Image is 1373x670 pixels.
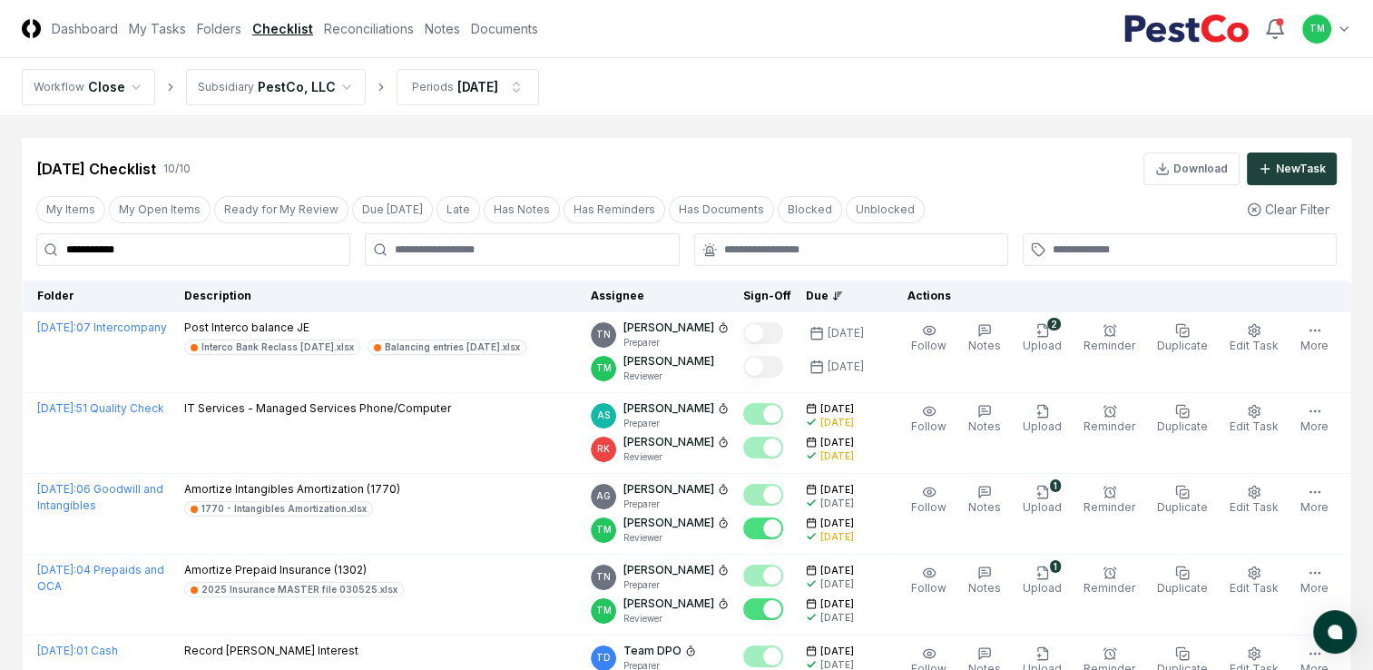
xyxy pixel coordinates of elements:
button: My Items [36,196,105,223]
span: Edit Task [1230,339,1279,352]
button: Upload [1019,400,1065,438]
button: Late [436,196,480,223]
button: More [1297,562,1332,600]
div: New Task [1276,161,1326,177]
p: Reviewer [623,612,729,626]
div: Actions [893,288,1337,304]
button: Duplicate [1153,481,1211,519]
span: Reminder [1084,500,1135,514]
span: [DATE] : [37,563,76,576]
a: [DATE]:06 Goodwill and Intangibles [37,482,163,512]
span: Duplicate [1157,500,1208,514]
div: Balancing entries [DATE].xlsx [385,340,520,354]
span: Follow [911,339,946,352]
span: Upload [1023,500,1062,514]
button: Notes [965,400,1005,438]
img: PestCo logo [1123,15,1250,44]
button: Edit Task [1226,562,1282,600]
p: [PERSON_NAME] [623,353,714,369]
p: Preparer [623,417,729,430]
button: Duplicate [1153,320,1211,358]
button: Notes [965,481,1005,519]
button: More [1297,320,1332,358]
span: [DATE] [820,483,854,497]
div: [DATE] [820,416,854,429]
a: [DATE]:07 Intercompany [37,320,167,334]
button: Follow [907,400,950,438]
button: Mark complete [743,484,783,506]
a: [DATE]:01 Cash [37,644,118,657]
th: Sign-Off [736,281,799,312]
button: Reminder [1080,400,1139,438]
p: Team DPO [623,643,682,659]
p: [PERSON_NAME] [623,434,714,450]
div: 1 [1050,479,1061,492]
div: 2 [1047,318,1061,330]
span: Duplicate [1157,339,1208,352]
button: Mark complete [743,598,783,620]
p: Preparer [623,498,729,511]
div: [DATE] Checklist [36,158,156,180]
p: [PERSON_NAME] [623,320,714,336]
button: Has Reminders [564,196,665,223]
a: Notes [425,19,460,38]
a: [DATE]:51 Quality Check [37,401,164,415]
a: 2025 Insurance MASTER file 030525.xlsx [184,582,404,597]
span: [DATE] : [37,482,76,496]
span: Duplicate [1157,581,1208,595]
span: Upload [1023,339,1062,352]
p: Reviewer [623,369,714,383]
span: Reminder [1084,419,1135,433]
span: [DATE] [820,517,854,530]
span: [DATE] [820,645,854,658]
span: TM [1309,22,1325,35]
button: Periods[DATE] [397,69,539,105]
th: Folder [23,281,177,312]
span: Upload [1023,419,1062,433]
p: Preparer [623,336,729,350]
p: Preparer [623,578,729,592]
span: Edit Task [1230,581,1279,595]
span: TM [596,361,612,375]
span: [DATE] [820,402,854,416]
button: Duplicate [1153,562,1211,600]
button: Due Today [352,196,433,223]
button: Download [1143,153,1240,185]
button: Edit Task [1226,400,1282,438]
button: Reminder [1080,562,1139,600]
span: [DATE] [820,564,854,577]
p: [PERSON_NAME] [623,481,714,498]
button: Mark complete [743,565,783,586]
span: [DATE] [820,436,854,449]
button: Mark complete [743,356,783,378]
p: [PERSON_NAME] [623,515,714,531]
div: 10 / 10 [163,161,191,177]
a: My Tasks [129,19,186,38]
button: Duplicate [1153,400,1211,438]
span: Edit Task [1230,500,1279,514]
p: Reviewer [623,450,729,464]
p: [PERSON_NAME] [623,562,714,578]
button: Follow [907,320,950,358]
button: My Open Items [109,196,211,223]
a: 1770 - Intangibles Amortization.xlsx [184,501,373,517]
a: Interco Bank Reclass [DATE].xlsx [184,340,360,355]
button: More [1297,400,1332,438]
button: Reminder [1080,481,1139,519]
button: Reminder [1080,320,1139,358]
button: Follow [907,562,950,600]
p: Amortize Prepaid Insurance (1302) [184,562,404,578]
button: Mark complete [743,437,783,458]
div: [DATE] [820,449,854,463]
div: [DATE] [820,577,854,591]
img: Logo [22,19,41,38]
div: [DATE] [457,77,498,96]
a: Folders [197,19,241,38]
span: Follow [911,500,946,514]
span: [DATE] : [37,644,76,657]
span: TN [596,570,611,584]
span: Duplicate [1157,419,1208,433]
span: [DATE] : [37,320,76,334]
div: [DATE] [820,497,854,510]
button: Has Notes [484,196,560,223]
